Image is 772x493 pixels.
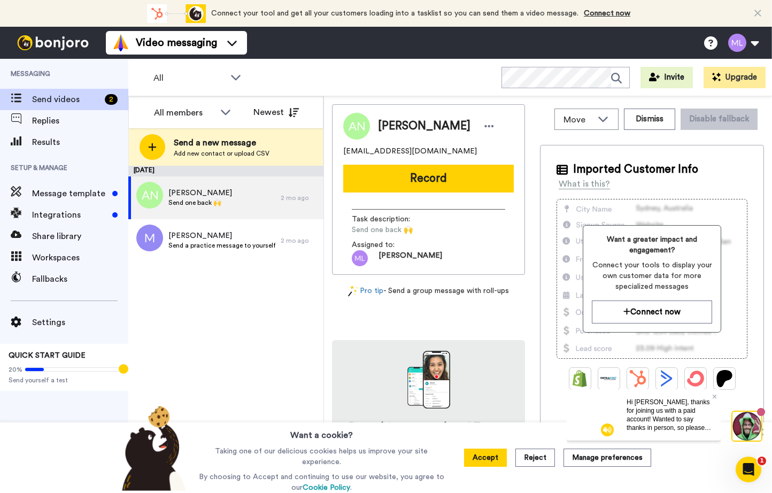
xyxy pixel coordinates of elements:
[716,370,733,387] img: Patreon
[572,370,589,387] img: Shopify
[592,301,712,323] button: Connect now
[600,370,617,387] img: Ontraport
[174,136,269,149] span: Send a new message
[658,370,675,387] img: ActiveCampaign
[32,273,128,286] span: Fallbacks
[136,225,163,251] img: m.png
[343,113,370,140] img: Image of Antonie Ng
[32,316,128,329] span: Settings
[629,370,646,387] img: Hubspot
[32,114,128,127] span: Replies
[32,136,128,149] span: Results
[174,149,269,158] span: Add new contact or upload CSV
[704,67,766,88] button: Upgrade
[105,94,118,105] div: 2
[9,365,22,374] span: 20%
[352,225,453,235] span: Send one back 🙌
[515,449,555,467] button: Reject
[136,35,217,50] span: Video messaging
[32,93,101,106] span: Send videos
[348,286,383,297] a: Pro tip
[290,422,353,442] h3: Want a cookie?
[640,67,693,88] button: Invite
[348,286,358,297] img: magic-wand.svg
[559,178,610,190] div: What is this?
[379,250,442,266] span: [PERSON_NAME]
[168,188,232,198] span: [PERSON_NAME]
[147,4,206,23] div: animation
[136,182,163,209] img: an.png
[758,457,766,465] span: 1
[592,234,712,256] span: Want a greater impact and engagement?
[168,198,232,207] span: Send one back 🙌
[153,72,225,84] span: All
[343,165,514,192] button: Record
[112,405,191,491] img: bear-with-cookie.png
[343,146,477,157] span: [EMAIL_ADDRESS][DOMAIN_NAME]
[34,34,47,47] img: mute-white.svg
[687,370,704,387] img: ConvertKit
[154,106,215,119] div: All members
[128,166,323,176] div: [DATE]
[9,352,86,359] span: QUICK START GUIDE
[736,457,761,482] iframe: Intercom live chat
[464,449,507,467] button: Accept
[1,2,30,31] img: 3183ab3e-59ed-45f6-af1c-10226f767056-1659068401.jpg
[119,364,128,374] div: Tooltip anchor
[13,35,93,50] img: bj-logo-header-white.svg
[624,109,675,130] button: Dismiss
[303,484,350,491] a: Cookie Policy
[281,194,318,202] div: 2 mo ago
[112,34,129,51] img: vm-color.svg
[563,449,651,467] button: Manage preferences
[592,260,712,292] span: Connect your tools to display your own customer data for more specialized messages
[9,376,120,384] span: Send yourself a test
[681,109,758,130] button: Disable fallback
[32,230,128,243] span: Share library
[573,161,698,178] span: Imported Customer Info
[196,446,447,467] p: Taking one of our delicious cookies helps us improve your site experience.
[352,240,427,250] span: Assigned to:
[407,351,450,409] img: download
[32,187,108,200] span: Message template
[32,209,108,221] span: Integrations
[584,10,630,17] a: Connect now
[196,472,447,493] p: By choosing to Accept and continuing to use our website, you agree to our .
[352,250,368,266] img: ml.png
[343,419,514,449] h4: Record from your phone! Try our app [DATE]
[168,230,275,241] span: [PERSON_NAME]
[211,10,578,17] span: Connect your tool and get all your customers loading into a tasklist so you can send them a video...
[332,286,525,297] div: - Send a group message with roll-ups
[60,9,144,85] span: Hi [PERSON_NAME], thanks for joining us with a paid account! Wanted to say thanks in person, so p...
[563,113,592,126] span: Move
[32,251,128,264] span: Workspaces
[168,241,275,250] span: Send a practice message to yourself
[352,214,427,225] span: Task description :
[245,102,307,123] button: Newest
[378,118,470,134] span: [PERSON_NAME]
[281,236,318,245] div: 2 mo ago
